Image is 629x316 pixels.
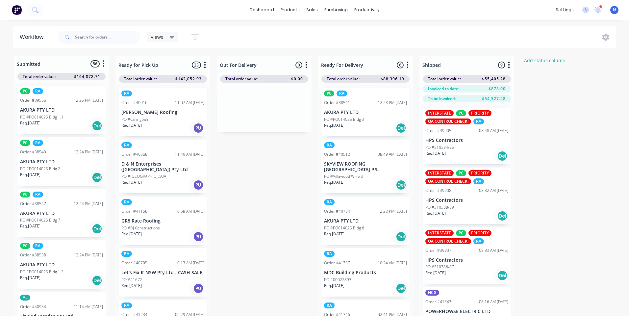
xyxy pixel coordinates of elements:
[20,88,30,94] div: PC
[473,238,484,244] div: RA
[121,199,132,205] div: RA
[425,110,454,116] div: INTERSTATE
[225,76,258,82] span: Total order value:
[425,188,451,194] div: Order #39908
[74,252,103,258] div: 12:24 PM [DATE]
[396,283,406,294] div: Del
[20,159,103,165] p: AKURA PTY LTD
[479,188,508,194] div: 08:32 AM [DATE]
[324,303,335,308] div: RA
[74,97,103,103] div: 12:25 PM [DATE]
[425,230,454,236] div: INTERSTATE
[121,251,132,257] div: RA
[121,110,204,115] p: [PERSON_NAME] Roofing
[20,243,30,249] div: PC
[74,304,103,310] div: 11:14 AM [DATE]
[425,170,454,176] div: INTERSTATE
[425,178,471,184] div: QA CONTROL CHECK!
[456,230,466,236] div: PC
[456,110,466,116] div: PC
[121,277,142,283] p: PO ##1672
[20,192,30,197] div: PC
[324,199,335,205] div: RA
[17,189,106,237] div: PCRAOrder #3854712:24 PM [DATE]AKURA PTY LTDPO #PO014025 Bldg 7Req.[DATE]Del
[121,270,204,276] p: Let's Fix It NSW Pty Ltd - CASH SALE
[92,224,102,234] div: Del
[396,180,406,190] div: Del
[351,5,383,15] div: productivity
[119,140,207,194] div: RAOrder #4056811:40 AM [DATE]D & N Enterprises ([GEOGRAPHIC_DATA]) Pty LtdPO #[GEOGRAPHIC_DATA]Re...
[74,149,103,155] div: 12:24 PM [DATE]
[425,257,508,263] p: HPS Contractors
[121,100,147,106] div: Order #40016
[425,150,446,156] p: Req. [DATE]
[20,217,60,223] p: PO #PO014025 Bldg 7
[75,31,140,44] input: Search for orders...
[17,86,106,134] div: PCRAOrder #3956612:25 PM [DATE]AKURA PTY LTDPO #PO014025 Bldg 1.1Req.[DATE]Del
[473,118,484,124] div: RA
[425,145,454,150] p: PO #310384/85
[425,118,471,124] div: QA CONTROL CHECK!
[119,248,207,297] div: RAOrder #4070510:13 AM [DATE]Let's Fix It NSW Pty Ltd - CASH SALEPO ##1672Req.[DATE]PU
[20,149,46,155] div: Order #38540
[277,5,303,15] div: products
[175,151,204,157] div: 11:40 AM [DATE]
[121,142,132,148] div: RA
[20,172,40,178] p: Req. [DATE]
[33,88,43,94] div: RA
[193,123,204,133] div: PU
[303,5,321,15] div: sales
[423,227,511,284] div: INTERSTATEPCPRIORITYQA CONTROL CHECK!RAOrder #3990708:33 AM [DATE]HPS ContractorsPO #310386/87Req...
[425,248,451,253] div: Order #39907
[324,231,344,237] p: Req. [DATE]
[425,204,454,210] p: PO #310388/89
[468,230,491,236] div: PRIORITY
[428,76,461,82] span: Total order value:
[423,168,511,224] div: INTERSTATEPCPRIORITYQA CONTROL CHECK!RAOrder #3990808:32 AM [DATE]HPS ContractorsPO #310388/89Req...
[425,309,508,314] p: POWERHOWSE ELECTRIC LTD
[473,178,484,184] div: RA
[423,108,511,164] div: INTERSTATEPCPRIORITYQA CONTROL CHECK!RAOrder #3990508:48 AM [DATE]HPS ContractorsPO #310384/85Req...
[324,173,363,179] p: PO #Villawood WHS 3
[327,76,360,82] span: Total order value:
[121,283,142,289] p: Req. [DATE]
[246,5,277,15] a: dashboard
[489,86,506,92] span: $878.00
[291,76,303,82] span: $0.00
[20,223,40,229] p: Req. [DATE]
[324,208,350,214] div: Order #40784
[324,100,350,106] div: Order #38541
[121,303,132,308] div: RA
[552,5,577,15] div: settings
[92,275,102,286] div: Del
[324,91,334,96] div: PC
[20,295,30,301] div: AL
[74,74,100,80] span: $164,878.71
[92,172,102,183] div: Del
[396,123,406,133] div: Del
[321,5,351,15] div: purchasing
[425,138,508,143] p: HPS Contractors
[324,110,407,115] p: AKURA PTY LTD
[425,299,451,305] div: Order #41343
[20,140,30,146] div: PC
[428,96,456,102] span: To be invoiced:
[121,225,160,231] p: PO #DJ Constructions
[324,283,344,289] p: Req. [DATE]
[613,7,616,13] span: N
[121,260,147,266] div: Order #40705
[121,208,147,214] div: Order #41158
[337,91,347,96] div: RA
[425,210,446,216] p: Req. [DATE]
[324,225,364,231] p: PO #PO014025 Bldg 6
[425,197,508,203] p: HPS Contractors
[497,270,508,281] div: Del
[33,243,43,249] div: RA
[20,211,103,216] p: AKURA PTY LTD
[121,122,142,128] p: Req. [DATE]
[193,180,204,190] div: PU
[20,33,47,41] div: Workflow
[378,151,407,157] div: 08:49 AM [DATE]
[482,76,506,82] span: $55,405.28
[121,231,142,237] p: Req. [DATE]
